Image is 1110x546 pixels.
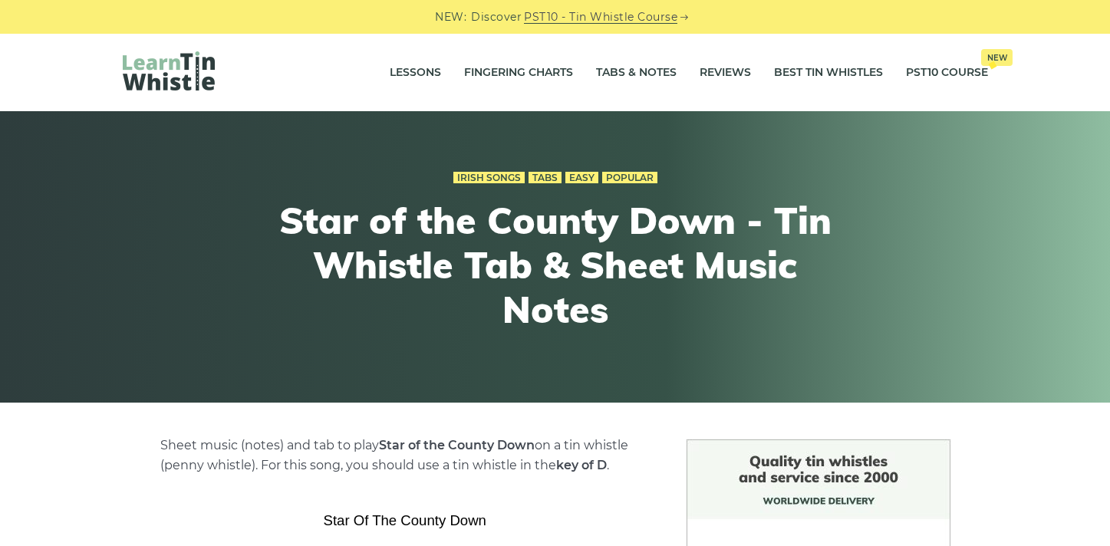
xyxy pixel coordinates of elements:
[602,172,657,184] a: Popular
[379,438,535,452] strong: Star of the County Down
[596,54,677,92] a: Tabs & Notes
[565,172,598,184] a: Easy
[981,49,1013,66] span: New
[700,54,751,92] a: Reviews
[273,199,838,331] h1: Star of the County Down - Tin Whistle Tab & Sheet Music Notes
[906,54,988,92] a: PST10 CourseNew
[774,54,883,92] a: Best Tin Whistles
[464,54,573,92] a: Fingering Charts
[123,51,215,90] img: LearnTinWhistle.com
[160,436,650,475] p: Sheet music (notes) and tab to play on a tin whistle (penny whistle). For this song, you should u...
[390,54,441,92] a: Lessons
[453,172,525,184] a: Irish Songs
[556,458,607,472] strong: key of D
[529,172,562,184] a: Tabs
